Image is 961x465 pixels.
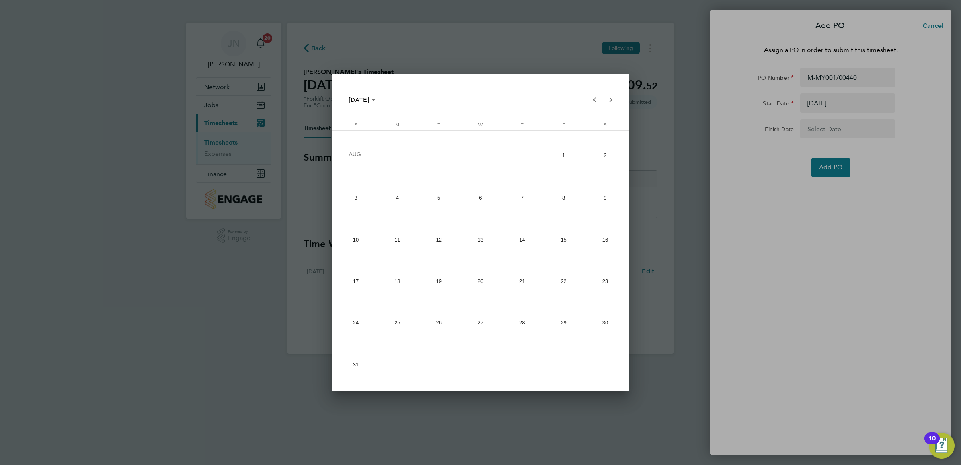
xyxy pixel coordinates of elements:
[603,92,619,108] button: Next month
[460,177,501,219] button: August 6, 2025
[928,438,936,449] div: 10
[377,219,418,260] button: August 11, 2025
[420,304,458,341] span: 26
[418,302,460,343] button: August 26, 2025
[545,221,582,258] span: 15
[377,260,418,302] button: August 18, 2025
[586,304,624,341] span: 30
[462,179,499,217] span: 6
[418,260,460,302] button: August 19, 2025
[478,122,483,127] span: W
[337,346,375,383] span: 31
[543,302,584,343] button: August 29, 2025
[337,179,375,217] span: 3
[377,177,418,219] button: August 4, 2025
[503,262,541,300] span: 21
[379,262,416,300] span: 18
[562,122,565,127] span: F
[584,177,626,219] button: August 9, 2025
[418,177,460,219] button: August 5, 2025
[586,179,624,217] span: 9
[337,262,375,300] span: 17
[501,177,543,219] button: August 7, 2025
[335,260,376,302] button: August 17, 2025
[379,304,416,341] span: 25
[586,221,624,258] span: 16
[462,262,499,300] span: 20
[501,260,543,302] button: August 21, 2025
[420,179,458,217] span: 5
[377,302,418,343] button: August 25, 2025
[543,177,584,219] button: August 8, 2025
[349,97,370,103] span: [DATE]
[501,219,543,260] button: August 14, 2025
[501,302,543,343] button: August 28, 2025
[521,122,524,127] span: T
[335,134,543,177] td: AUG
[584,302,626,343] button: August 30, 2025
[418,219,460,260] button: August 12, 2025
[604,122,606,127] span: S
[543,260,584,302] button: August 22, 2025
[929,433,955,459] button: Open Resource Center, 10 new notifications
[584,219,626,260] button: August 16, 2025
[335,219,376,260] button: August 10, 2025
[379,179,416,217] span: 4
[584,134,626,177] button: August 2, 2025
[335,177,376,219] button: August 3, 2025
[545,262,582,300] span: 22
[545,179,582,217] span: 8
[379,221,416,258] span: 11
[420,262,458,300] span: 19
[587,92,603,108] button: Previous month
[335,302,376,343] button: August 24, 2025
[345,93,379,107] button: Choose month and year
[335,343,376,385] button: August 31, 2025
[437,122,440,127] span: T
[420,221,458,258] span: 12
[462,304,499,341] span: 27
[460,219,501,260] button: August 13, 2025
[545,304,582,341] span: 29
[337,304,375,341] span: 24
[460,302,501,343] button: August 27, 2025
[586,262,624,300] span: 23
[503,179,541,217] span: 7
[545,136,582,175] span: 1
[503,221,541,258] span: 14
[543,219,584,260] button: August 15, 2025
[543,134,584,177] button: August 1, 2025
[503,304,541,341] span: 28
[460,260,501,302] button: August 20, 2025
[462,221,499,258] span: 13
[396,122,399,127] span: M
[586,136,624,175] span: 2
[584,260,626,302] button: August 23, 2025
[337,221,375,258] span: 10
[354,122,357,127] span: S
